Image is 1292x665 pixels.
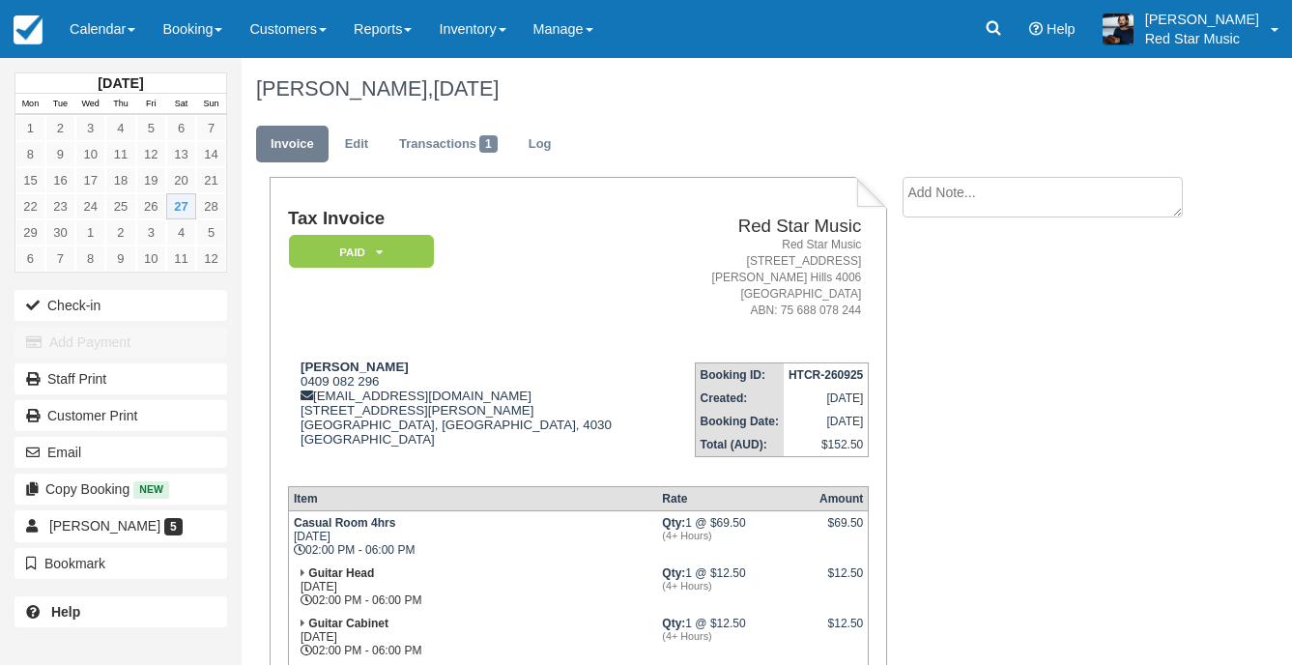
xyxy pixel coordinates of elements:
[75,246,105,272] a: 8
[288,510,657,562] td: [DATE] 02:00 PM - 06:00 PM
[136,94,166,115] th: Fri
[105,167,135,193] a: 18
[330,126,383,163] a: Edit
[294,516,395,530] strong: Casual Room 4hrs
[1103,14,1134,44] img: A1
[136,193,166,219] a: 26
[75,193,105,219] a: 24
[98,75,143,91] strong: [DATE]
[308,566,374,580] strong: Guitar Head
[75,167,105,193] a: 17
[105,219,135,246] a: 2
[196,115,226,141] a: 7
[288,562,657,612] td: [DATE] 02:00 PM - 06:00 PM
[105,193,135,219] a: 25
[662,630,810,642] em: (4+ Hours)
[166,94,196,115] th: Sat
[166,115,196,141] a: 6
[75,94,105,115] th: Wed
[657,486,815,510] th: Rate
[14,474,227,505] button: Copy Booking New
[784,410,869,433] td: [DATE]
[479,135,498,153] span: 1
[662,530,810,541] em: (4+ Hours)
[45,94,75,115] th: Tue
[196,141,226,167] a: 14
[75,219,105,246] a: 1
[695,362,784,387] th: Booking ID:
[14,327,227,358] button: Add Payment
[45,219,75,246] a: 30
[301,360,409,374] strong: [PERSON_NAME]
[789,368,863,382] strong: HTCR-260925
[45,167,75,193] a: 16
[45,246,75,272] a: 7
[662,566,685,580] strong: Qty
[166,141,196,167] a: 13
[514,126,566,163] a: Log
[433,76,499,101] span: [DATE]
[784,433,869,457] td: $152.50
[75,115,105,141] a: 3
[14,510,227,541] a: [PERSON_NAME] 5
[662,580,810,592] em: (4+ Hours)
[136,246,166,272] a: 10
[45,115,75,141] a: 2
[49,518,160,534] span: [PERSON_NAME]
[15,94,45,115] th: Mon
[662,617,685,630] strong: Qty
[662,516,685,530] strong: Qty
[288,360,666,471] div: 0409 082 296 [EMAIL_ADDRESS][DOMAIN_NAME] [STREET_ADDRESS][PERSON_NAME] [GEOGRAPHIC_DATA], [GEOGR...
[196,167,226,193] a: 21
[15,167,45,193] a: 15
[196,246,226,272] a: 12
[105,246,135,272] a: 9
[196,94,226,115] th: Sun
[133,481,169,498] span: New
[14,15,43,44] img: checkfront-main-nav-mini-logo.png
[1145,10,1259,29] p: [PERSON_NAME]
[166,219,196,246] a: 4
[166,193,196,219] a: 27
[45,141,75,167] a: 9
[815,486,869,510] th: Amount
[164,518,183,535] span: 5
[695,387,784,410] th: Created:
[256,126,329,163] a: Invoice
[45,193,75,219] a: 23
[657,510,815,562] td: 1 @ $69.50
[14,437,227,468] button: Email
[14,290,227,321] button: Check-in
[14,400,227,431] a: Customer Print
[136,219,166,246] a: 3
[51,604,80,620] b: Help
[819,566,863,595] div: $12.50
[15,193,45,219] a: 22
[695,433,784,457] th: Total (AUD):
[166,167,196,193] a: 20
[819,617,863,646] div: $12.50
[105,94,135,115] th: Thu
[14,548,227,579] button: Bookmark
[15,115,45,141] a: 1
[288,234,427,270] a: Paid
[657,612,815,662] td: 1 @ $12.50
[105,115,135,141] a: 4
[288,612,657,662] td: [DATE] 02:00 PM - 06:00 PM
[308,617,388,630] strong: Guitar Cabinet
[136,167,166,193] a: 19
[674,217,862,237] h2: Red Star Music
[288,486,657,510] th: Item
[75,141,105,167] a: 10
[14,363,227,394] a: Staff Print
[166,246,196,272] a: 11
[695,410,784,433] th: Booking Date:
[288,209,666,229] h1: Tax Invoice
[15,141,45,167] a: 8
[196,219,226,246] a: 5
[136,141,166,167] a: 12
[256,77,1196,101] h1: [PERSON_NAME],
[1145,29,1259,48] p: Red Star Music
[385,126,512,163] a: Transactions1
[14,596,227,627] a: Help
